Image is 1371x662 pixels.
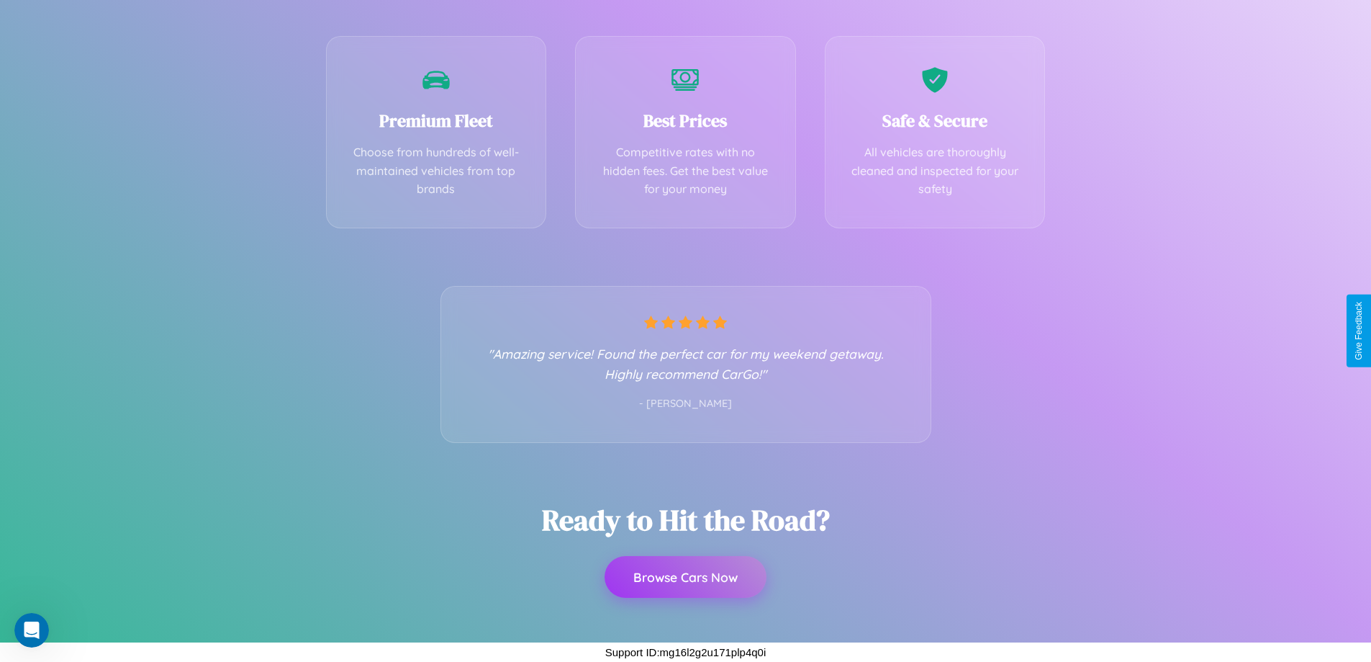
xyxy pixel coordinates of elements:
[597,109,774,133] h3: Best Prices
[470,395,902,413] p: - [PERSON_NAME]
[348,109,525,133] h3: Premium Fleet
[542,501,830,540] h2: Ready to Hit the Road?
[605,643,766,662] p: Support ID: mg16l2g2u171plp4q0i
[470,344,902,384] p: "Amazing service! Found the perfect car for my weekend getaway. Highly recommend CarGo!"
[847,109,1023,133] h3: Safe & Secure
[597,143,774,199] p: Competitive rates with no hidden fees. Get the best value for your money
[605,556,766,598] button: Browse Cars Now
[1354,302,1364,360] div: Give Feedback
[348,143,525,199] p: Choose from hundreds of well-maintained vehicles from top brands
[14,613,49,648] iframe: Intercom live chat
[847,143,1023,199] p: All vehicles are thoroughly cleaned and inspected for your safety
